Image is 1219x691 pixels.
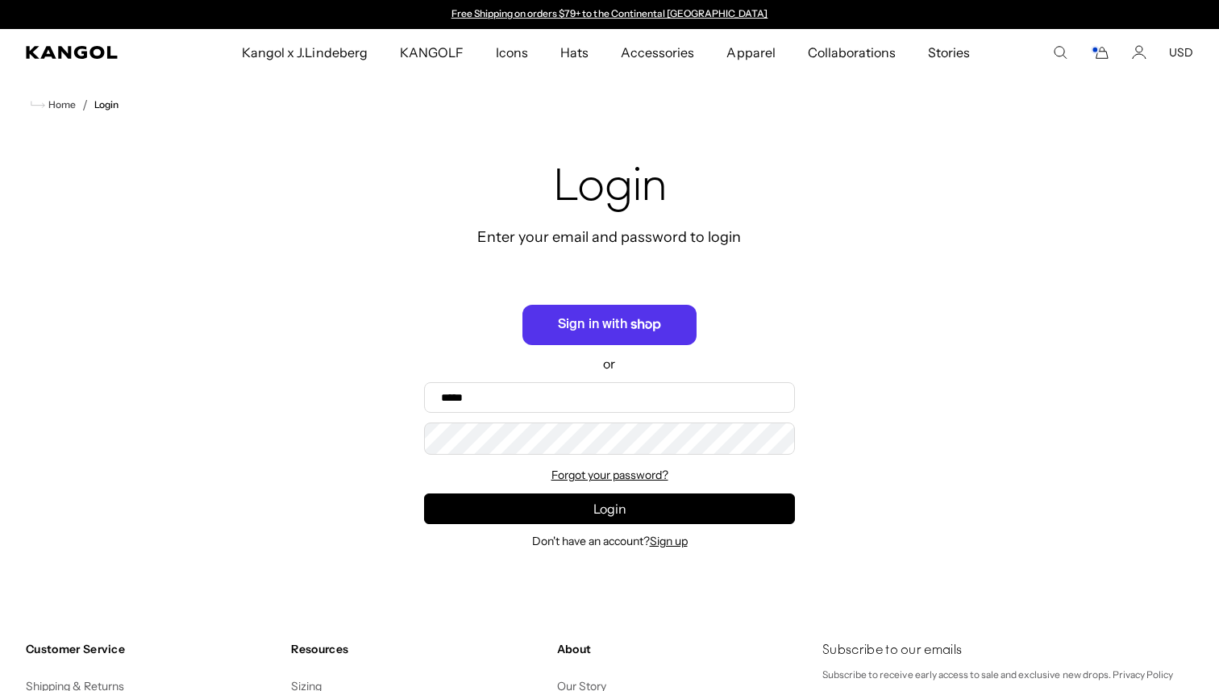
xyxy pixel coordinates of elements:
a: Free Shipping on orders $79+ to the Continental [GEOGRAPHIC_DATA] [451,7,768,19]
a: Accessories [605,29,710,76]
a: Apparel [710,29,791,76]
span: Kangol x J.Lindeberg [242,29,368,76]
a: Account [1132,45,1146,60]
p: Subscribe to receive early access to sale and exclusive new drops. Privacy Policy [822,666,1193,684]
slideshow-component: Announcement bar [443,8,776,21]
summary: Search here [1053,45,1067,60]
a: Sign up [650,534,688,548]
div: Enter your email and password to login [424,227,795,247]
li: / [76,95,88,114]
div: Don't have an account? [424,534,795,548]
button: Cart [1090,45,1109,60]
a: Kangol x J.Lindeberg [226,29,384,76]
button: USD [1169,45,1193,60]
a: Hats [544,29,605,76]
a: Login [94,99,119,110]
span: Icons [496,29,528,76]
span: Home [45,99,76,110]
span: Hats [560,29,589,76]
a: Icons [480,29,544,76]
span: Apparel [726,29,775,76]
div: Announcement [443,8,776,21]
div: 1 of 2 [443,8,776,21]
a: Home [31,98,76,112]
button: Login [424,493,795,524]
span: KANGOLF [400,29,464,76]
p: or [424,355,795,373]
span: Collaborations [808,29,896,76]
a: Stories [912,29,986,76]
h4: About [557,642,809,656]
h4: Subscribe to our emails [822,642,1193,660]
a: Collaborations [792,29,912,76]
h1: Login [424,163,795,214]
a: Kangol [26,46,159,59]
span: Stories [928,29,970,76]
h4: Resources [291,642,543,656]
span: Accessories [621,29,694,76]
a: Forgot your password? [551,468,668,482]
a: KANGOLF [384,29,480,76]
h4: Customer Service [26,642,278,656]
